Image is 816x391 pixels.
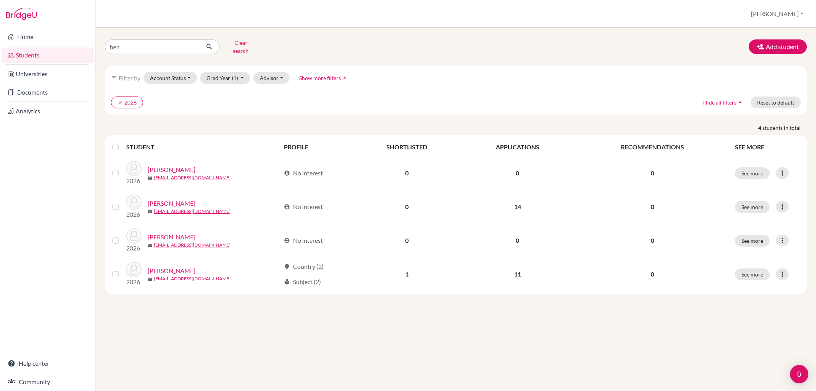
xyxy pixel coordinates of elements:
[284,204,290,210] span: account_circle
[284,169,323,178] div: No interest
[735,268,770,280] button: See more
[200,72,251,84] button: Grad Year(1)
[284,277,321,286] div: Subject (2)
[154,208,231,215] a: [EMAIL_ADDRESS][DOMAIN_NAME]
[220,37,262,57] button: Clear search
[2,85,94,100] a: Documents
[353,257,461,291] td: 1
[284,237,290,244] span: account_circle
[353,224,461,257] td: 0
[697,97,751,108] button: Hide all filtersarrow_drop_up
[126,228,142,244] img: Kothe, Ben
[2,103,94,119] a: Analytics
[749,39,807,54] button: Add student
[126,161,142,176] img: Bender, Paul
[748,7,807,21] button: [PERSON_NAME]
[735,235,770,247] button: See more
[579,202,726,211] p: 0
[253,72,290,84] button: Advisor
[117,100,123,105] i: clear
[284,170,290,176] span: account_circle
[284,263,290,270] span: location_on
[736,98,744,106] i: arrow_drop_up
[111,97,143,108] button: clear2026
[461,138,574,156] th: APPLICATIONS
[148,165,195,174] a: [PERSON_NAME]
[751,97,801,108] button: Reset to default
[126,277,142,286] p: 2026
[154,174,231,181] a: [EMAIL_ADDRESS][DOMAIN_NAME]
[232,75,238,81] span: (1)
[148,277,152,281] span: mail
[126,176,142,185] p: 2026
[284,202,323,211] div: No interest
[126,244,142,253] p: 2026
[148,266,195,275] a: [PERSON_NAME]
[105,39,200,54] input: Find student by name...
[341,74,349,82] i: arrow_drop_up
[2,66,94,82] a: Universities
[353,190,461,224] td: 0
[119,74,140,82] span: Filter by
[143,72,197,84] button: Account Status
[735,167,770,179] button: See more
[353,138,461,156] th: SHORTLISTED
[126,138,279,156] th: STUDENT
[790,365,808,383] div: Open Intercom Messenger
[299,75,341,81] span: Show more filters
[284,262,324,271] div: Country (2)
[461,156,574,190] td: 0
[730,138,804,156] th: SEE MORE
[6,8,37,20] img: Bridge-U
[2,29,94,44] a: Home
[2,356,94,371] a: Help center
[461,257,574,291] td: 11
[461,190,574,224] td: 14
[758,124,762,132] strong: 4
[154,242,231,249] a: [EMAIL_ADDRESS][DOMAIN_NAME]
[579,169,726,178] p: 0
[2,47,94,63] a: Students
[126,195,142,210] img: Fregeau, Ben
[126,262,142,277] img: Mc Morrow, Benjamin
[703,99,736,106] span: Hide all filters
[279,138,353,156] th: PROFILE
[2,374,94,389] a: Community
[126,210,142,219] p: 2026
[148,176,152,180] span: mail
[111,75,117,81] i: filter_list
[579,236,726,245] p: 0
[148,199,195,208] a: [PERSON_NAME]
[154,275,231,282] a: [EMAIL_ADDRESS][DOMAIN_NAME]
[284,279,290,285] span: local_library
[148,243,152,248] span: mail
[148,232,195,242] a: [PERSON_NAME]
[293,72,355,84] button: Show more filtersarrow_drop_up
[284,236,323,245] div: No interest
[148,209,152,214] span: mail
[579,270,726,279] p: 0
[461,224,574,257] td: 0
[735,201,770,213] button: See more
[762,124,807,132] span: students in total
[575,138,730,156] th: RECOMMENDATIONS
[353,156,461,190] td: 0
